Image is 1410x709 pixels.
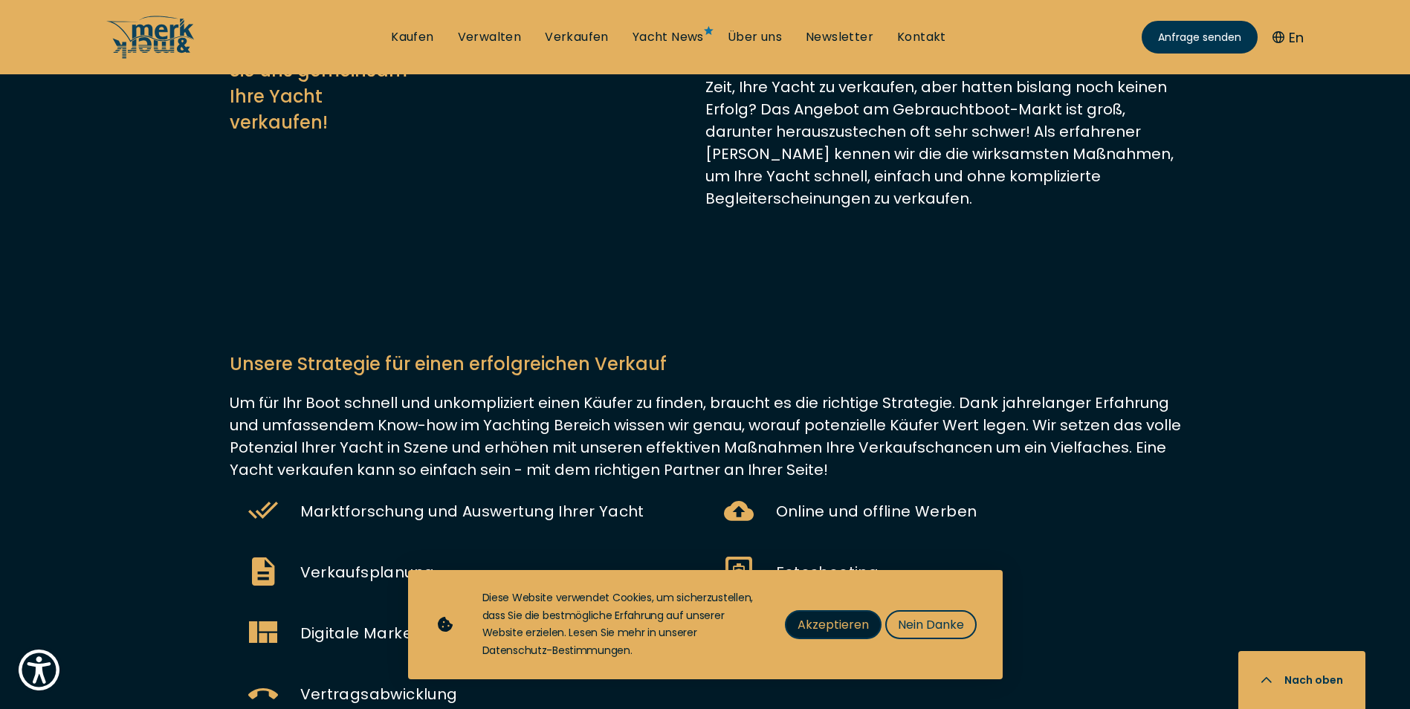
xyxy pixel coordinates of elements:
a: Anfrage senden [1142,21,1258,54]
span: Vertragsabwicklung [300,684,458,705]
span: Akzeptieren [798,615,869,634]
span: Online und offline Werben [776,501,977,522]
button: En [1272,27,1304,48]
span: Anfrage senden [1158,30,1241,45]
a: Kaufen [391,29,433,45]
a: Verkaufen [545,29,609,45]
span: Digitale Marketingkampagnen [300,623,540,644]
button: Nein Danke [885,610,977,639]
h3: [PERSON_NAME] Sie uns gemeinsam Ihre Yacht verkaufen! [230,31,408,210]
span: Marktforschung und Auswertung Ihrer Yacht [300,501,644,522]
a: Yacht News [633,29,704,45]
button: Akzeptieren [785,610,882,639]
button: Nach oben [1238,651,1365,709]
span: Verkaufsplanung [300,562,435,583]
p: Um für Ihr Boot schnell und unkompliziert einen Käufer zu finden, braucht es die richtige Strateg... [230,392,1181,481]
a: Datenschutz-Bestimmungen [482,643,630,658]
p: Unsere Strategie für einen erfolgreichen Verkauf [230,351,1181,377]
div: Diese Website verwendet Cookies, um sicherzustellen, dass Sie die bestmögliche Erfahrung auf unse... [482,589,755,660]
a: Über uns [728,29,782,45]
a: Verwalten [458,29,522,45]
span: Fotoshooting [776,562,879,583]
p: Die Zeit ist gekommen, sich von Ihrer bestehenden Yacht zu trennen? Vielleicht versuchen Sie auch... [705,31,1181,210]
button: Show Accessibility Preferences [15,646,63,694]
a: Newsletter [806,29,873,45]
span: Nein Danke [898,615,964,634]
a: Kontakt [897,29,946,45]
